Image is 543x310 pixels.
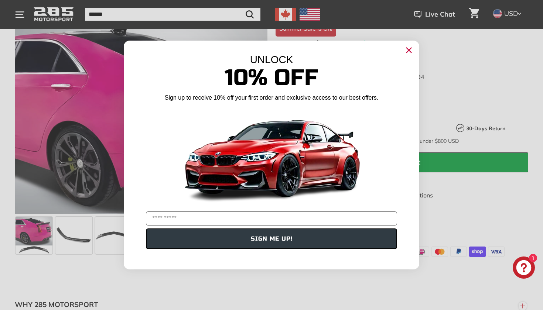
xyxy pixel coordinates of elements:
[510,256,537,280] inbox-online-store-chat: Shopify online store chat
[403,44,415,56] button: Close dialog
[165,94,378,101] span: Sign up to receive 10% off your first order and exclusive access to our best offers.
[225,64,318,91] span: 10% Off
[250,54,293,65] span: UNLOCK
[146,211,397,225] input: YOUR EMAIL
[146,228,397,249] button: SIGN ME UP!
[179,105,364,209] img: Banner showing BMW 4 Series Body kit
